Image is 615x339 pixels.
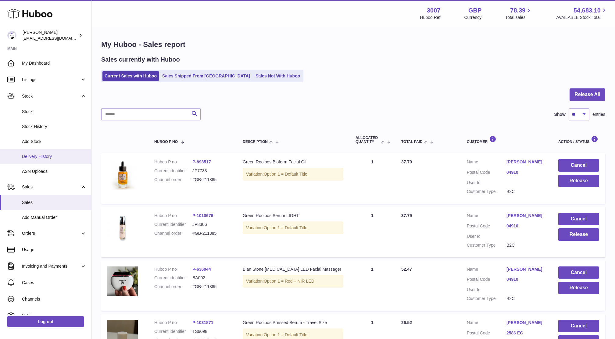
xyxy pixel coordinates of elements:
[420,15,441,20] div: Huboo Ref
[22,263,80,269] span: Invoicing and Payments
[558,175,599,187] button: Release
[22,230,80,236] span: Orders
[427,6,441,15] strong: 3007
[506,159,546,165] a: [PERSON_NAME]
[160,71,252,81] a: Sales Shipped From [GEOGRAPHIC_DATA]
[22,60,87,66] span: My Dashboard
[505,6,532,20] a: 78.39 Total sales
[467,287,506,293] dt: User Id
[22,154,87,159] span: Delivery History
[401,140,423,144] span: Total paid
[467,223,506,230] dt: Postal Code
[401,267,412,272] span: 52.47
[506,277,546,282] a: 04910
[154,159,192,165] dt: Huboo P no
[264,279,316,284] span: Option 1 = Red + NIR LED;
[467,189,506,194] dt: Customer Type
[22,169,87,174] span: ASN Uploads
[22,296,87,302] span: Channels
[506,169,546,175] a: 04910
[467,136,546,144] div: Customer
[154,213,192,219] dt: Huboo P no
[154,168,192,174] dt: Current identifier
[264,332,309,337] span: Option 1 = Default Title;
[192,213,213,218] a: P-1010676
[556,15,608,20] span: AVAILABLE Stock Total
[506,189,546,194] dd: B2C
[22,139,87,145] span: Add Stock
[558,213,599,225] button: Cancel
[467,213,506,220] dt: Name
[154,275,192,281] dt: Current identifier
[467,277,506,284] dt: Postal Code
[558,228,599,241] button: Release
[558,266,599,279] button: Cancel
[401,159,412,164] span: 37.79
[574,6,601,15] span: 54,683.10
[154,329,192,334] dt: Current identifier
[154,222,192,227] dt: Current identifier
[192,222,231,227] dd: JP8306
[505,15,532,20] span: Total sales
[22,184,80,190] span: Sales
[467,159,506,166] dt: Name
[243,320,343,326] div: Green Rooibos Pressed Serum - Travel Size
[22,93,80,99] span: Stock
[506,223,546,229] a: 04910
[192,284,231,290] dd: #GB-211385
[243,213,343,219] div: Green Rooibos Serum LIGHT
[243,159,343,165] div: Green Rooibos Bioferm Facial Oil
[102,71,159,81] a: Current Sales with Huboo
[556,6,608,20] a: 54,683.10 AVAILABLE Stock Total
[243,275,343,287] div: Variation:
[467,266,506,274] dt: Name
[154,266,192,272] dt: Huboo P no
[192,177,231,183] dd: #GB-211385
[506,296,546,302] dd: B2C
[349,260,395,311] td: 1
[243,140,268,144] span: Description
[467,330,506,337] dt: Postal Code
[107,213,138,243] img: image-swatches-1_4_1726229247632-1726229547.jpg
[506,266,546,272] a: [PERSON_NAME]
[22,77,80,83] span: Listings
[192,267,211,272] a: P-636044
[7,316,84,327] a: Log out
[154,284,192,290] dt: Channel order
[22,124,87,130] span: Stock History
[554,112,566,117] label: Show
[506,320,546,326] a: [PERSON_NAME]
[506,242,546,248] dd: B2C
[192,159,211,164] a: P-898517
[464,15,482,20] div: Currency
[253,71,302,81] a: Sales Not With Huboo
[467,242,506,248] dt: Customer Type
[107,159,138,190] img: pic-2.jpg
[22,280,87,286] span: Cases
[154,177,192,183] dt: Channel order
[264,225,309,230] span: Option 1 = Default Title;
[506,330,546,336] a: 2586 EG
[154,320,192,326] dt: Huboo P no
[192,320,213,325] a: P-1031871
[23,30,77,41] div: [PERSON_NAME]
[22,200,87,205] span: Sales
[349,153,395,204] td: 1
[558,320,599,332] button: Cancel
[558,159,599,172] button: Cancel
[467,180,506,186] dt: User Id
[192,168,231,174] dd: JP7733
[107,266,138,296] img: 30071708964935.jpg
[264,172,309,177] span: Option 1 = Default Title;
[192,329,231,334] dd: TS6098
[22,313,87,319] span: Settings
[154,230,192,236] dt: Channel order
[22,109,87,115] span: Stock
[506,213,546,219] a: [PERSON_NAME]
[558,136,599,144] div: Action / Status
[243,266,343,272] div: Bian Stone [MEDICAL_DATA] LED Facial Massager
[401,320,412,325] span: 26.52
[558,282,599,294] button: Release
[401,213,412,218] span: 37.79
[22,215,87,220] span: Add Manual Order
